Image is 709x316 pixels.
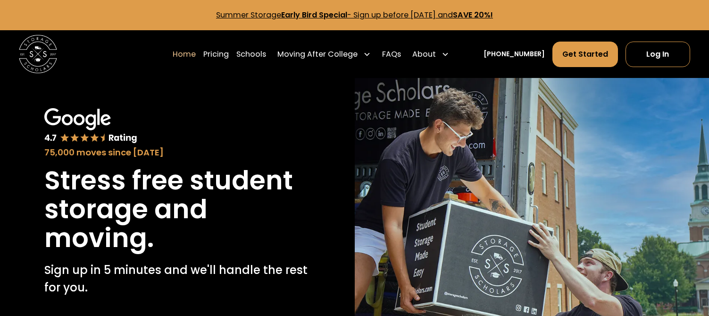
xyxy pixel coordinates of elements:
[236,41,266,67] a: Schools
[274,41,375,67] div: Moving After College
[44,108,137,144] img: Google 4.7 star rating
[626,42,690,67] a: Log In
[484,49,545,59] a: [PHONE_NUMBER]
[409,41,453,67] div: About
[19,35,57,73] a: home
[453,9,493,20] strong: SAVE 20%!
[173,41,196,67] a: Home
[412,49,436,60] div: About
[281,9,347,20] strong: Early Bird Special
[19,35,57,73] img: Storage Scholars main logo
[216,9,493,20] a: Summer StorageEarly Bird Special- Sign up before [DATE] andSAVE 20%!
[44,262,310,296] p: Sign up in 5 minutes and we'll handle the rest for you.
[552,42,618,67] a: Get Started
[44,146,310,159] div: 75,000 moves since [DATE]
[44,166,310,252] h1: Stress free student storage and moving.
[203,41,229,67] a: Pricing
[277,49,358,60] div: Moving After College
[382,41,401,67] a: FAQs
